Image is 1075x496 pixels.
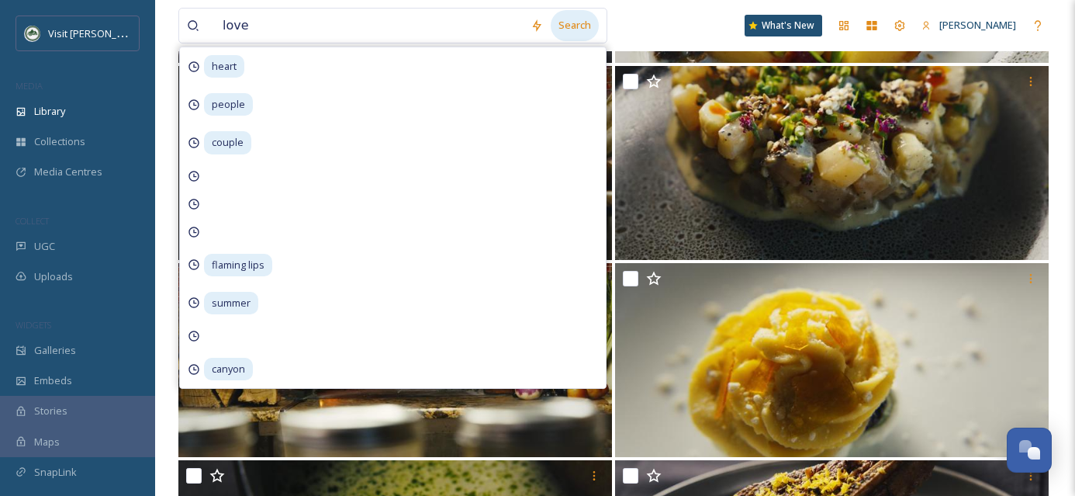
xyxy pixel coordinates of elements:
[204,131,251,154] span: couple
[34,404,67,418] span: Stories
[34,269,73,284] span: Uploads
[1007,428,1052,473] button: Open Chat
[939,18,1016,32] span: [PERSON_NAME]
[16,215,49,227] span: COLLECT
[178,66,612,260] img: Hearth_1.92.1.jpg
[204,55,244,78] span: heart
[34,134,85,149] span: Collections
[745,15,822,36] a: What's New
[25,26,40,41] img: Unknown.png
[34,435,60,449] span: Maps
[215,9,523,43] input: Search your library
[34,465,77,480] span: SnapLink
[48,26,147,40] span: Visit [PERSON_NAME]
[34,104,65,119] span: Library
[204,358,253,380] span: canyon
[178,263,612,457] img: Hearth_1.98.1.jpg
[615,66,1049,260] img: Hearth_1.17.1.jpg
[551,10,599,40] div: Search
[34,343,76,358] span: Galleries
[34,373,72,388] span: Embeds
[204,254,272,276] span: flaming lips
[615,263,1049,457] img: Hearth_1.25.1.jpg
[16,80,43,92] span: MEDIA
[16,319,51,331] span: WIDGETS
[34,165,102,179] span: Media Centres
[204,93,253,116] span: people
[204,292,258,314] span: summer
[914,10,1024,40] a: [PERSON_NAME]
[34,239,55,254] span: UGC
